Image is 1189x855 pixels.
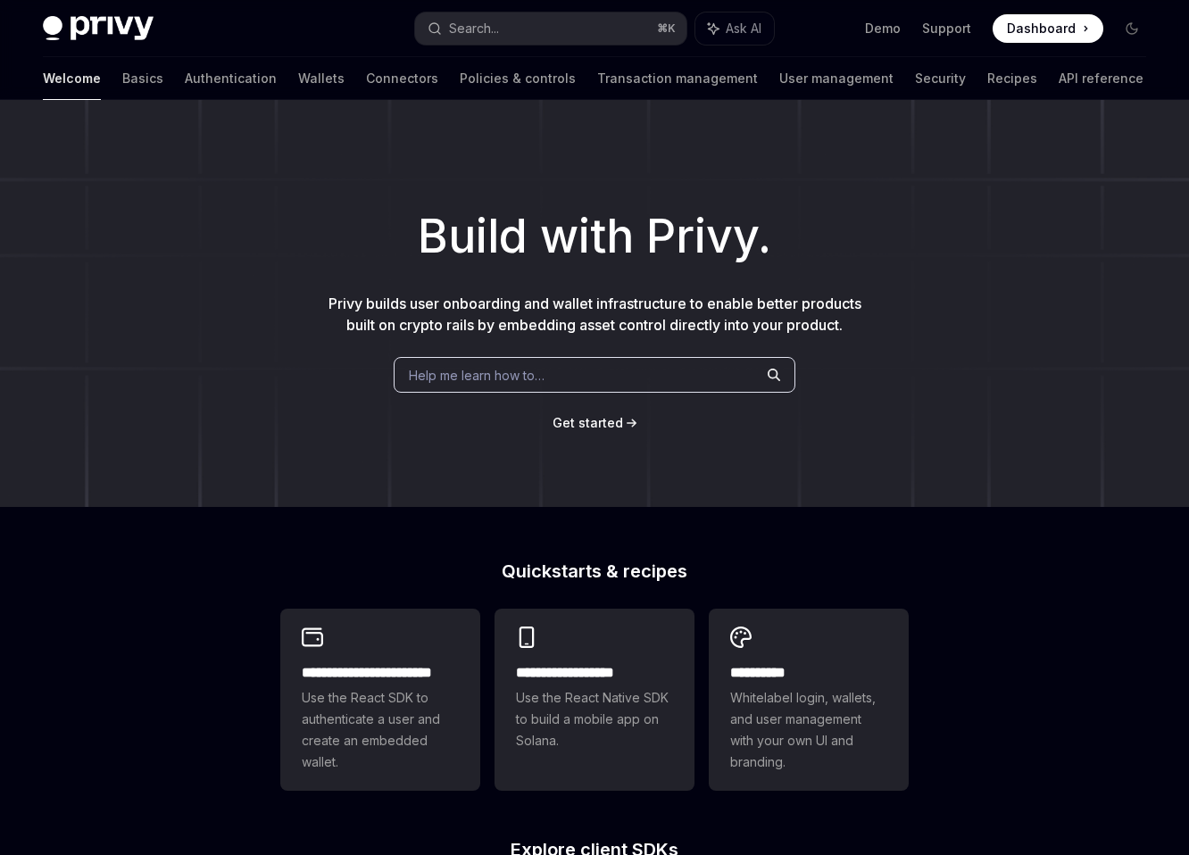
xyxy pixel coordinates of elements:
[280,562,909,580] h2: Quickstarts & recipes
[730,687,887,773] span: Whitelabel login, wallets, and user management with your own UI and branding.
[29,202,1160,271] h1: Build with Privy.
[449,18,499,39] div: Search...
[922,20,971,37] a: Support
[415,12,686,45] button: Search...⌘K
[915,57,966,100] a: Security
[987,57,1037,100] a: Recipes
[460,57,576,100] a: Policies & controls
[553,414,623,432] a: Get started
[865,20,901,37] a: Demo
[328,295,861,334] span: Privy builds user onboarding and wallet infrastructure to enable better products built on crypto ...
[185,57,277,100] a: Authentication
[43,57,101,100] a: Welcome
[495,609,694,791] a: **** **** **** ***Use the React Native SDK to build a mobile app on Solana.
[657,21,676,36] span: ⌘ K
[1059,57,1143,100] a: API reference
[779,57,894,100] a: User management
[298,57,345,100] a: Wallets
[43,16,154,41] img: dark logo
[553,415,623,430] span: Get started
[122,57,163,100] a: Basics
[695,12,774,45] button: Ask AI
[597,57,758,100] a: Transaction management
[1007,20,1076,37] span: Dashboard
[409,366,545,385] span: Help me learn how to…
[709,609,909,791] a: **** *****Whitelabel login, wallets, and user management with your own UI and branding.
[1118,14,1146,43] button: Toggle dark mode
[516,687,673,751] span: Use the React Native SDK to build a mobile app on Solana.
[993,14,1103,43] a: Dashboard
[726,20,761,37] span: Ask AI
[302,687,459,773] span: Use the React SDK to authenticate a user and create an embedded wallet.
[366,57,438,100] a: Connectors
